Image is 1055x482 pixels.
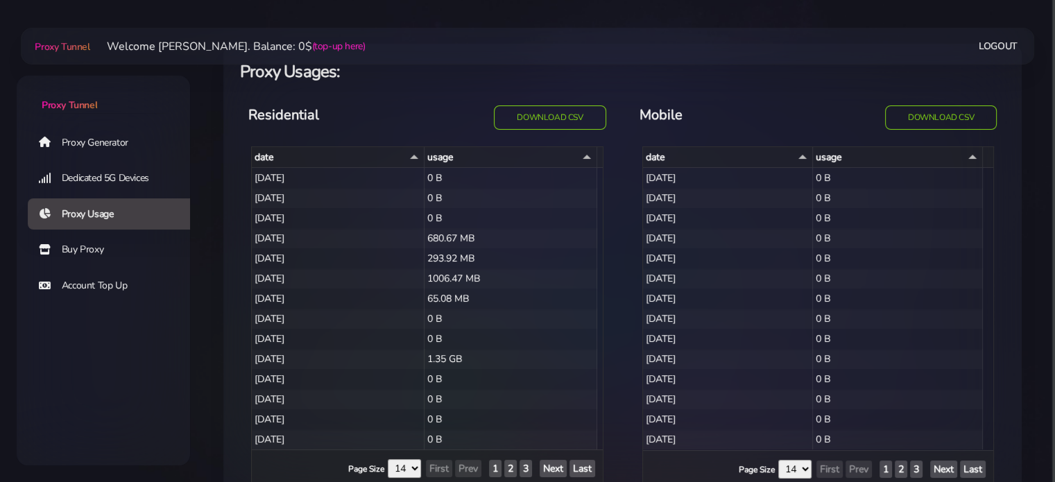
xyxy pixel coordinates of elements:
[255,150,421,164] div: date
[252,349,424,369] div: [DATE]
[426,460,452,477] button: First Page
[252,188,424,208] div: [DATE]
[90,38,366,55] li: Welcome [PERSON_NAME]. Balance: 0$
[252,248,424,268] div: [DATE]
[880,461,892,478] button: Show Page 1
[816,461,843,478] button: First Page
[979,33,1018,59] a: Logout
[424,429,597,449] div: 0 B
[813,329,984,349] div: 0 B
[424,168,597,188] div: 0 B
[643,309,813,329] div: [DATE]
[643,389,813,409] div: [DATE]
[252,369,424,389] div: [DATE]
[813,369,984,389] div: 0 B
[930,461,957,478] button: Next Page
[424,309,597,329] div: 0 B
[646,150,809,164] div: date
[424,409,597,429] div: 0 B
[643,228,813,248] div: [DATE]
[643,168,813,188] div: [DATE]
[28,198,201,230] a: Proxy Usage
[813,289,984,309] div: 0 B
[28,162,201,194] a: Dedicated 5G Devices
[813,309,984,329] div: 0 B
[424,208,597,228] div: 0 B
[643,429,813,449] div: [DATE]
[424,349,597,369] div: 1.35 GB
[643,188,813,208] div: [DATE]
[252,228,424,248] div: [DATE]
[28,270,201,302] a: Account Top Up
[388,459,421,478] select: Page Size
[494,105,606,130] button: Download CSV
[252,329,424,349] div: [DATE]
[640,105,810,125] h5: Mobile
[35,40,89,53] span: Proxy Tunnel
[424,188,597,208] div: 0 B
[32,35,89,58] a: Proxy Tunnel
[643,289,813,309] div: [DATE]
[643,268,813,289] div: [DATE]
[252,429,424,449] div: [DATE]
[348,463,384,475] label: Page Size
[988,415,1038,465] iframe: Webchat Widget
[424,389,597,409] div: 0 B
[813,429,984,449] div: 0 B
[424,248,597,268] div: 293.92 MB
[895,461,907,478] button: Show Page 2
[427,150,594,164] div: usage
[252,168,424,188] div: [DATE]
[816,150,980,164] div: usage
[28,234,201,266] a: Buy Proxy
[778,460,812,479] select: Page Size
[252,389,424,409] div: [DATE]
[813,248,984,268] div: 0 B
[504,460,517,477] button: Show Page 2
[252,268,424,289] div: [DATE]
[42,98,97,112] span: Proxy Tunnel
[643,208,813,228] div: [DATE]
[252,289,424,309] div: [DATE]
[424,228,597,248] div: 680.67 MB
[424,268,597,289] div: 1006.47 MB
[252,409,424,429] div: [DATE]
[813,349,984,369] div: 0 B
[540,460,567,477] button: Next Page
[813,168,984,188] div: 0 B
[813,188,984,208] div: 0 B
[643,349,813,369] div: [DATE]
[739,463,775,476] label: Page Size
[846,461,872,478] button: Prev Page
[17,76,190,112] a: Proxy Tunnel
[424,329,597,349] div: 0 B
[813,208,984,228] div: 0 B
[643,329,813,349] div: [DATE]
[252,309,424,329] div: [DATE]
[28,126,201,158] a: Proxy Generator
[489,460,501,477] button: Show Page 1
[643,409,813,429] div: [DATE]
[424,369,597,389] div: 0 B
[312,39,366,53] a: (top-up here)
[813,268,984,289] div: 0 B
[424,289,597,309] div: 65.08 MB
[813,409,984,429] div: 0 B
[252,208,424,228] div: [DATE]
[520,460,532,477] button: Show Page 3
[455,460,481,477] button: Prev Page
[910,461,923,478] button: Show Page 3
[248,105,419,125] h5: Residential
[643,248,813,268] div: [DATE]
[813,389,984,409] div: 0 B
[240,60,1005,83] h4: Proxy Usages:
[960,461,986,478] button: Last Page
[643,369,813,389] div: [DATE]
[569,460,595,477] button: Last Page
[885,105,997,130] button: Download CSV
[813,228,984,248] div: 0 B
